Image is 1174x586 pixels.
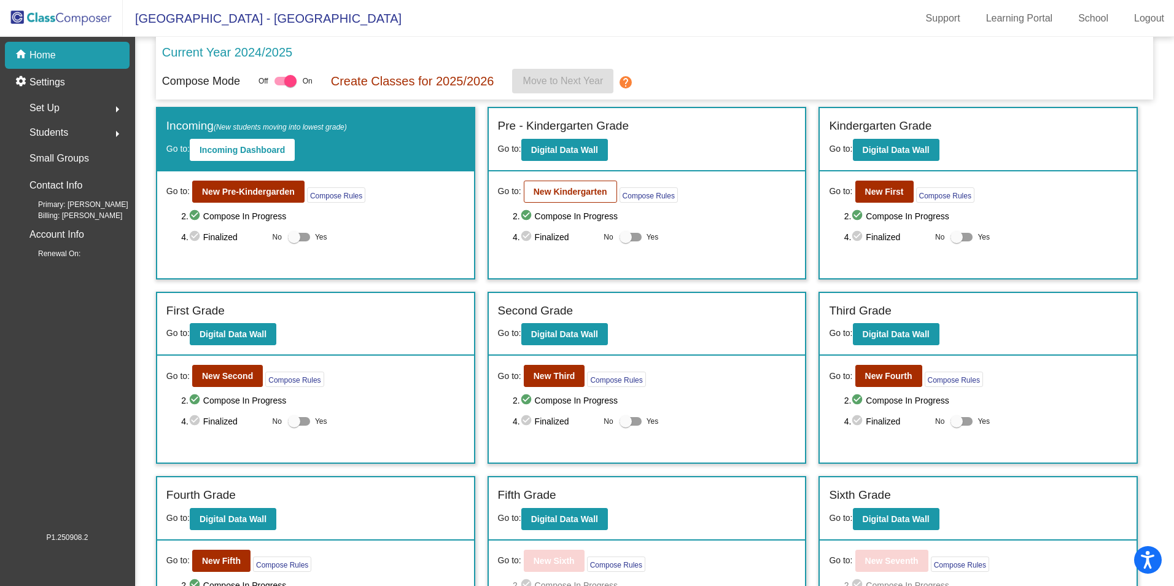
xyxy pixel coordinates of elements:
span: (New students moving into lowest grade) [214,123,347,131]
p: Current Year 2024/2025 [162,43,292,61]
span: [GEOGRAPHIC_DATA] - [GEOGRAPHIC_DATA] [123,9,402,28]
mat-icon: arrow_right [110,127,125,141]
span: Go to: [498,144,521,154]
button: Compose Rules [620,187,678,203]
label: First Grade [166,302,225,320]
button: Digital Data Wall [521,508,608,530]
span: 4. Finalized [181,230,266,244]
button: Digital Data Wall [190,323,276,345]
mat-icon: help [618,75,633,90]
span: Yes [315,230,327,244]
button: New Kindergarten [524,181,617,203]
a: Learning Portal [976,9,1063,28]
span: Students [29,124,68,141]
button: New Third [524,365,585,387]
button: Compose Rules [916,187,974,203]
button: Digital Data Wall [521,139,608,161]
b: Digital Data Wall [531,329,598,339]
span: Go to: [498,185,521,198]
mat-icon: check_circle [851,209,866,224]
button: Compose Rules [307,187,365,203]
b: Incoming Dashboard [200,145,285,155]
span: Yes [978,414,990,429]
button: Digital Data Wall [853,139,939,161]
p: Compose Mode [162,73,240,90]
span: Go to: [166,554,190,567]
b: Digital Data Wall [863,514,930,524]
b: Digital Data Wall [531,145,598,155]
b: New Pre-Kindergarden [202,187,295,197]
span: Go to: [166,328,190,338]
span: 2. Compose In Progress [844,209,1127,224]
b: Digital Data Wall [200,514,266,524]
b: New Fourth [865,371,912,381]
span: Yes [315,414,327,429]
span: Go to: [829,513,852,523]
button: New Pre-Kindergarden [192,181,305,203]
span: Yes [647,230,659,244]
button: New First [855,181,914,203]
button: New Second [192,365,263,387]
mat-icon: check_circle [520,209,535,224]
button: Compose Rules [253,557,311,572]
span: No [273,232,282,243]
span: 2. Compose In Progress [844,393,1127,408]
span: No [935,416,944,427]
mat-icon: check_circle [189,393,203,408]
span: Go to: [498,513,521,523]
span: Go to: [166,185,190,198]
p: Home [29,48,56,63]
span: Go to: [498,328,521,338]
span: Billing: [PERSON_NAME] [18,210,122,221]
span: Set Up [29,100,60,117]
span: On [303,76,313,87]
button: New Fourth [855,365,922,387]
b: Digital Data Wall [200,329,266,339]
button: Compose Rules [587,372,645,387]
span: Renewal On: [18,248,80,259]
a: School [1068,9,1118,28]
span: 4. Finalized [844,414,929,429]
button: Digital Data Wall [853,323,939,345]
span: Go to: [166,370,190,383]
b: New Kindergarten [534,187,607,197]
mat-icon: home [15,48,29,63]
label: Kindergarten Grade [829,117,931,135]
button: Digital Data Wall [190,508,276,530]
p: Create Classes for 2025/2026 [331,72,494,90]
b: Digital Data Wall [531,514,598,524]
span: Go to: [829,554,852,567]
span: 2. Compose In Progress [181,209,464,224]
mat-icon: settings [15,75,29,90]
mat-icon: check_circle [520,230,535,244]
span: Go to: [829,185,852,198]
span: 4. Finalized [844,230,929,244]
a: Logout [1124,9,1174,28]
button: Compose Rules [587,557,645,572]
b: New First [865,187,904,197]
mat-icon: check_circle [851,230,866,244]
mat-icon: arrow_right [110,102,125,117]
mat-icon: check_circle [189,209,203,224]
button: Compose Rules [265,372,324,387]
span: 2. Compose In Progress [513,393,796,408]
b: Digital Data Wall [863,145,930,155]
p: Small Groups [29,150,89,167]
b: Digital Data Wall [863,329,930,339]
mat-icon: check_circle [520,393,535,408]
span: Yes [647,414,659,429]
label: Fifth Grade [498,486,556,504]
span: Yes [978,230,990,244]
span: No [604,232,613,243]
b: New Third [534,371,575,381]
span: Go to: [829,328,852,338]
b: New Seventh [865,556,919,566]
button: New Seventh [855,550,928,572]
label: Third Grade [829,302,891,320]
mat-icon: check_circle [520,414,535,429]
label: Incoming [166,117,347,135]
button: New Fifth [192,550,251,572]
mat-icon: check_circle [851,414,866,429]
span: No [935,232,944,243]
span: Go to: [498,370,521,383]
